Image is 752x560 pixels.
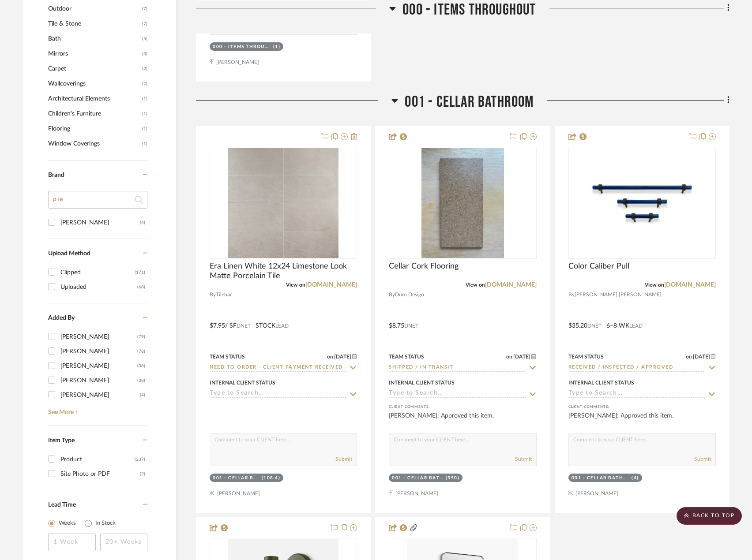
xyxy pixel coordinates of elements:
[48,437,75,444] span: Item Type
[305,282,357,288] a: [DOMAIN_NAME]
[48,136,140,151] span: Window Coverings
[392,475,444,482] div: 001 - CELLAR BATHROOM
[389,261,459,271] span: Cellar Cork Flooring
[466,282,485,287] span: View on
[48,16,140,31] span: Tile & Stone
[48,76,140,91] span: Wallcoverings
[389,353,424,361] div: Team Status
[587,148,697,258] img: Color Caliber Pull
[405,93,534,112] span: 001 - CELLAR BATHROOM
[48,191,147,209] input: Search Brands
[395,291,424,299] span: Duro Design
[333,354,352,360] span: [DATE]
[48,315,75,321] span: Added By
[273,44,281,50] div: (1)
[60,452,135,467] div: Product
[568,364,705,372] input: Type to Search…
[140,216,145,230] div: (4)
[48,106,140,121] span: Children's Furniture
[48,172,64,178] span: Brand
[60,359,137,373] div: [PERSON_NAME]
[48,1,140,16] span: Outdoor
[137,359,145,373] div: (38)
[335,455,352,463] button: Submit
[60,216,140,230] div: [PERSON_NAME]
[421,148,504,258] img: Cellar Cork Flooring
[48,46,140,61] span: Mirrors
[512,354,531,360] span: [DATE]
[142,92,147,106] span: (1)
[60,344,137,358] div: [PERSON_NAME]
[95,519,116,528] label: In Stock
[213,44,271,50] div: 000 - ITEMS THROUGHOUT
[135,265,145,280] div: (171)
[59,519,76,528] label: Weeks
[48,250,90,257] span: Upload Method
[60,373,137,388] div: [PERSON_NAME]
[137,373,145,388] div: (38)
[389,291,395,299] span: By
[142,122,147,136] span: (1)
[485,282,537,288] a: [DOMAIN_NAME]
[575,291,662,299] span: [PERSON_NAME] [PERSON_NAME]
[60,388,140,402] div: [PERSON_NAME]
[686,354,692,359] span: on
[694,455,711,463] button: Submit
[389,390,526,398] input: Type to Search…
[142,77,147,91] span: (2)
[142,137,147,151] span: (1)
[142,32,147,46] span: (5)
[137,280,145,294] div: (68)
[48,61,140,76] span: Carpet
[210,291,216,299] span: By
[210,353,245,361] div: Team Status
[632,475,639,482] div: (4)
[140,388,145,402] div: (4)
[216,291,232,299] span: Tilebar
[446,475,460,482] div: (550)
[568,353,604,361] div: Team Status
[135,452,145,467] div: (237)
[568,411,716,429] div: [PERSON_NAME]: Approved this item.
[140,467,145,481] div: (2)
[48,502,76,508] span: Lead Time
[568,261,629,271] span: Color Caliber Pull
[60,265,135,280] div: Clipped
[142,17,147,31] span: (7)
[142,2,147,16] span: (7)
[645,282,664,287] span: View on
[389,364,526,372] input: Type to Search…
[137,330,145,344] div: (79)
[213,475,259,482] div: 001 - CELLAR BATHROOM
[60,330,137,344] div: [PERSON_NAME]
[60,280,137,294] div: Uploaded
[568,291,575,299] span: By
[515,455,532,463] button: Submit
[262,475,281,482] div: (108.4)
[210,390,346,398] input: Type to Search…
[210,364,346,372] input: Type to Search…
[677,507,742,525] scroll-to-top-button: BACK TO TOP
[692,354,711,360] span: [DATE]
[286,282,305,287] span: View on
[664,282,716,288] a: [DOMAIN_NAME]
[142,62,147,76] span: (2)
[142,107,147,121] span: (1)
[60,467,140,481] div: Site Photo or PDF
[48,31,140,46] span: Bath
[100,534,148,551] input: 20+ Weeks
[210,261,357,281] span: Era Linen White 12x24 Limestone Look Matte Porcelain Tile
[506,354,512,359] span: on
[137,344,145,358] div: (78)
[228,148,338,258] img: Era Linen White 12x24 Limestone Look Matte Porcelain Tile
[142,47,147,61] span: (3)
[48,121,140,136] span: Flooring
[572,475,630,482] div: 001 - CELLAR BATHROOM
[48,534,96,551] input: 1 Week
[327,354,333,359] span: on
[48,91,140,106] span: Architectural Elements
[568,379,634,387] div: Internal Client Status
[210,379,275,387] div: Internal Client Status
[389,379,455,387] div: Internal Client Status
[46,402,147,416] a: See More +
